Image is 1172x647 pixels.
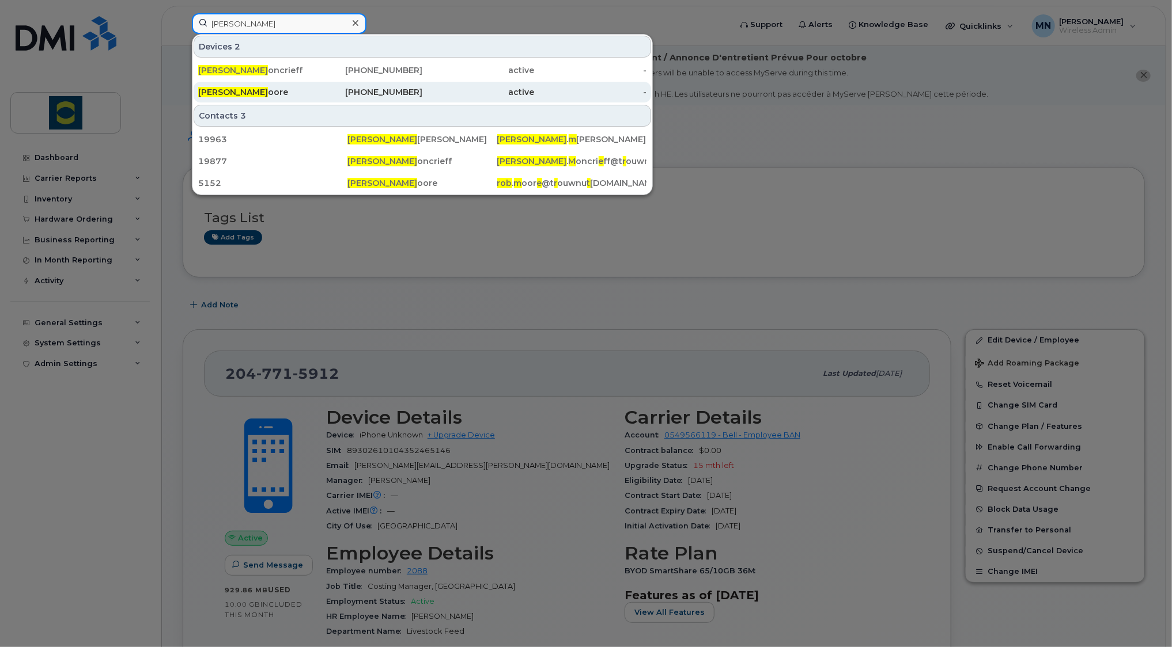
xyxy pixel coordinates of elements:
div: [PERSON_NAME] [347,134,497,145]
span: t [587,178,591,188]
span: [PERSON_NAME] [497,134,567,144]
span: 2 [235,41,240,52]
div: active [422,64,535,76]
span: m [569,134,577,144]
div: oncrieff [347,155,497,167]
span: e [537,178,542,188]
a: 19963[PERSON_NAME][PERSON_NAME][PERSON_NAME].m[PERSON_NAME][EMAIL_ADDRESS][DOMAIN_NAME] [194,129,651,150]
div: oncrieff [198,64,311,76]
div: oore [198,86,311,98]
a: 19877[PERSON_NAME]oncrieff[PERSON_NAME].Moncrieff@trouwnu[DOMAIN_NAME] [194,151,651,172]
span: [PERSON_NAME] [347,156,417,166]
div: . oncri ff@t ouwnu [DOMAIN_NAME] [497,155,647,167]
div: . oor @t ouwnu [DOMAIN_NAME] [497,177,647,189]
div: . [PERSON_NAME][EMAIL_ADDRESS][DOMAIN_NAME] [497,134,647,145]
div: 19963 [198,134,347,145]
span: M [569,156,576,166]
div: Contacts [194,105,651,127]
a: 5152[PERSON_NAME]oorerob.moore@trouwnut[DOMAIN_NAME] [194,173,651,193]
div: [PHONE_NUMBER] [311,86,423,98]
div: Devices [194,36,651,58]
span: [PERSON_NAME] [198,65,268,75]
div: - [535,86,647,98]
span: [PERSON_NAME] [198,87,268,97]
span: r [623,156,626,166]
div: active [422,86,535,98]
span: e [599,156,604,166]
a: [PERSON_NAME]oore[PHONE_NUMBER]active- [194,82,651,102]
span: [PERSON_NAME] [497,156,567,166]
span: m [514,178,522,188]
span: r [554,178,558,188]
span: [PERSON_NAME] [347,178,417,188]
span: rob [497,178,512,188]
span: [PERSON_NAME] [347,134,417,144]
div: oore [347,177,497,189]
div: 5152 [198,177,347,189]
div: - [535,64,647,76]
div: [PHONE_NUMBER] [311,64,423,76]
div: 19877 [198,155,347,167]
span: 3 [240,110,246,121]
a: [PERSON_NAME]oncrieff[PHONE_NUMBER]active- [194,60,651,81]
